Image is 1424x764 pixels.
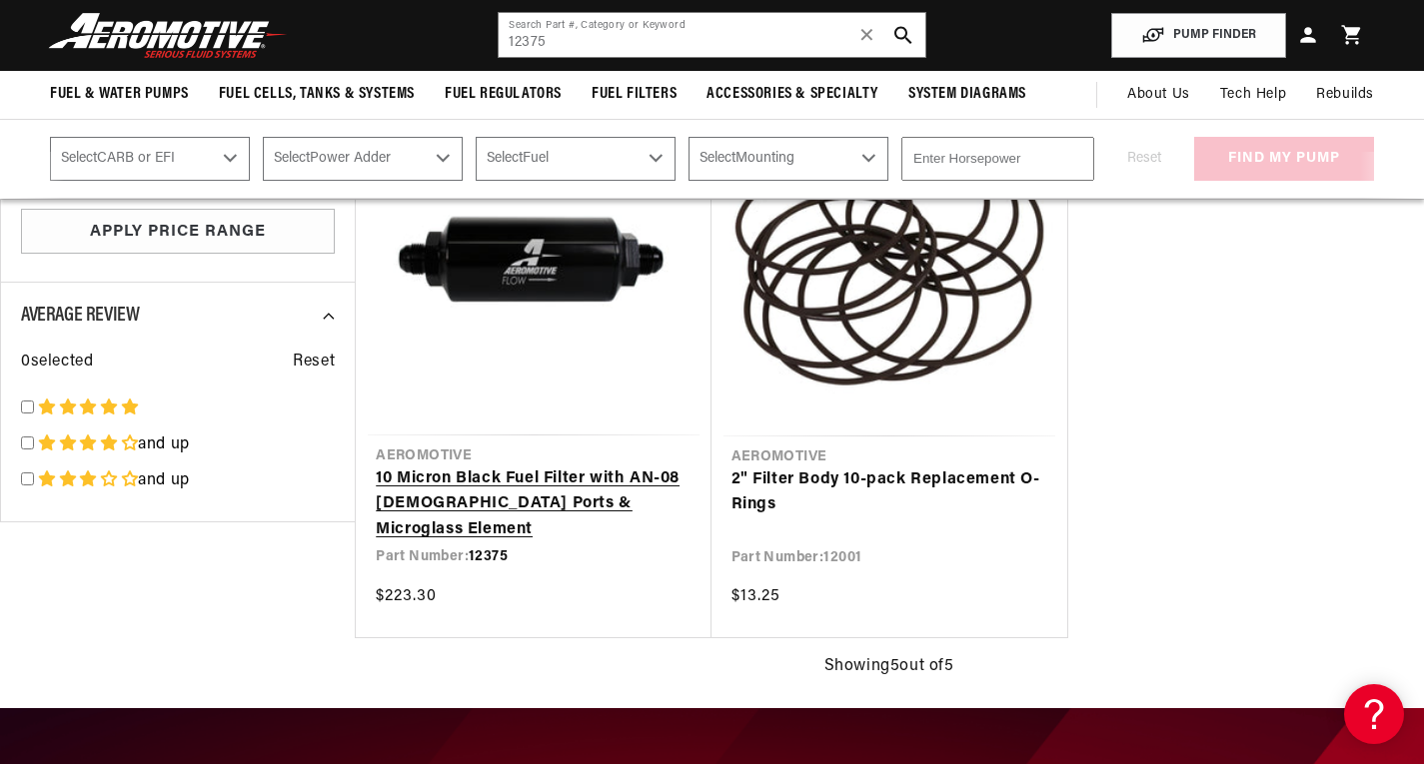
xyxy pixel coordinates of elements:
img: Aeromotive [43,12,293,59]
span: Average Review [21,306,139,326]
span: Rebuilds [1316,84,1374,106]
span: Tech Help [1220,84,1286,106]
span: Fuel Filters [592,84,677,105]
span: Showing 5 out of 5 [824,654,954,680]
span: 0 selected [21,350,93,376]
summary: Accessories & Specialty [692,71,893,118]
span: About Us [1127,87,1190,102]
select: Power Adder [263,137,463,181]
span: Fuel & Water Pumps [50,84,189,105]
span: Fuel Cells, Tanks & Systems [219,84,415,105]
a: About Us [1112,71,1205,119]
span: Reset [293,350,335,376]
summary: Fuel Cells, Tanks & Systems [204,71,430,118]
select: Fuel [476,137,676,181]
summary: Fuel Regulators [430,71,577,118]
input: Search by Part Number, Category or Keyword [499,13,924,57]
a: 2" Filter Body 10-pack Replacement O-Rings [731,467,1047,518]
button: search button [881,13,925,57]
span: and up [138,472,190,488]
button: PUMP FINDER [1111,13,1286,58]
summary: Tech Help [1205,71,1301,119]
span: Accessories & Specialty [707,84,878,105]
summary: Fuel & Water Pumps [35,71,204,118]
select: Mounting [689,137,888,181]
span: Fuel Regulators [445,84,562,105]
summary: Rebuilds [1301,71,1389,119]
span: System Diagrams [908,84,1026,105]
a: 10 Micron Black Fuel Filter with AN-08 [DEMOGRAPHIC_DATA] Ports & Microglass Element [376,466,691,543]
summary: System Diagrams [893,71,1041,118]
summary: Fuel Filters [577,71,692,118]
span: ✕ [858,19,876,51]
button: Apply Price Range [21,209,335,254]
input: Enter Horsepower [901,137,1094,181]
select: CARB or EFI [50,137,250,181]
span: and up [138,436,190,452]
